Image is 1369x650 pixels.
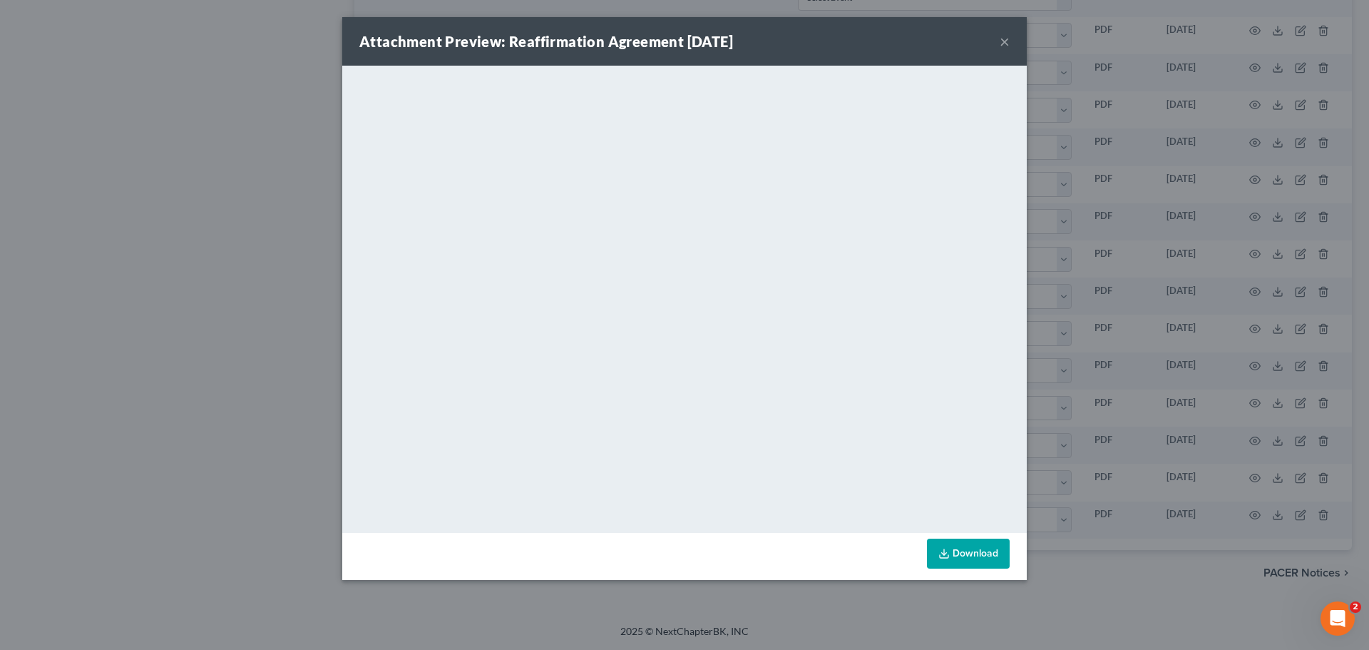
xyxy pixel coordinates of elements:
[342,66,1027,529] iframe: <object ng-attr-data='[URL][DOMAIN_NAME]' type='application/pdf' width='100%' height='650px'></ob...
[1350,601,1361,613] span: 2
[1321,601,1355,636] iframe: Intercom live chat
[927,539,1010,569] a: Download
[1000,33,1010,50] button: ×
[359,33,733,50] strong: Attachment Preview: Reaffirmation Agreement [DATE]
